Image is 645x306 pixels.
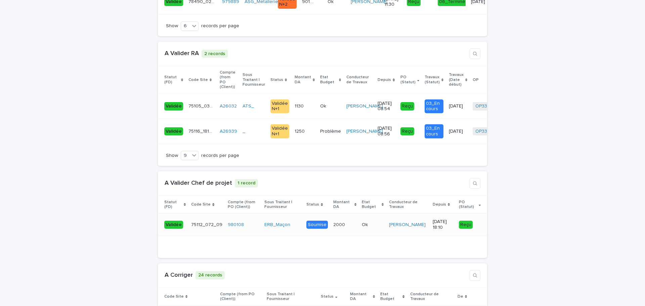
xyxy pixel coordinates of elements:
[165,180,232,187] h1: A Valider Chef de projet
[433,219,454,230] p: [DATE] 18:10
[191,221,224,228] p: 75112_072_09
[188,102,216,109] p: 75105_037_03
[449,129,467,134] p: [DATE]
[164,127,183,136] div: Validée
[475,129,492,134] a: OP3325
[188,76,208,84] p: Code Site
[201,23,239,29] p: records per page
[449,103,467,109] p: [DATE]
[196,271,225,279] p: 24 records
[333,221,346,228] p: 2000
[378,126,395,137] p: [DATE] 08:56
[475,103,492,109] a: OP3325
[380,291,401,303] p: Etat Budget
[164,74,179,86] p: Statut (FD)
[425,99,443,114] div: 03_En cours
[264,222,290,228] a: ERB_Maçon
[243,129,245,134] a: _
[389,199,427,211] p: Conducteur de Travaux
[164,102,183,111] div: Validée
[164,293,184,300] p: Code Site
[220,69,237,91] p: Compte (from PO (Client))
[449,71,464,88] p: Travaux (Date début)
[458,293,463,300] p: De
[220,103,237,109] a: A26032
[295,74,311,86] p: Montant DA
[270,99,289,114] div: Validée N+1
[378,76,391,84] p: Depuis
[228,199,259,211] p: Compte (from PO (Client))
[164,221,183,229] div: Validée
[158,214,487,236] tr: Validée75112_072_0975112_072_09 980108 ERB_Maçon Soumise20002000 OkOk [PERSON_NAME] [DATE] 18:10Reçu
[346,129,383,134] a: [PERSON_NAME]
[362,199,380,211] p: Etat Budget
[350,291,371,303] p: Montant DA
[220,291,261,303] p: Compte (from PO (Client))
[306,221,328,229] div: Soumise
[400,74,416,86] p: PO (Statut)
[164,199,182,211] p: Statut (FD)
[181,152,190,159] div: 9
[389,222,426,228] a: [PERSON_NAME]
[346,74,372,86] p: Conducteur de Travaux
[270,124,289,138] div: Validée N+1
[165,272,193,279] h1: A Corriger
[473,76,479,84] p: OP
[181,23,190,30] div: 6
[459,199,477,211] p: PO (Statut)
[267,291,315,303] p: Sous Traitant | Fournisseur
[320,74,337,86] p: Etat Budget
[433,201,446,208] p: Depuis
[425,124,443,138] div: 03_En cours
[243,103,254,109] a: ATS_
[166,23,178,29] p: Show
[202,50,228,58] p: 2 records
[295,102,305,109] p: 1130
[306,201,319,208] p: Status
[320,102,328,109] p: Ok
[158,119,505,144] tr: Validée75116_181_0275116_181_02 A26939 _ Validée N+112501250 ProblèmeProblème [PERSON_NAME] [DATE...
[191,201,211,208] p: Code Site
[425,74,440,86] p: Travaux (Statut)
[321,293,334,300] p: Status
[346,103,383,109] a: [PERSON_NAME]
[264,199,301,211] p: Sous Traitant | Fournisseur
[295,127,306,134] p: 1250
[158,94,505,119] tr: Validée75105_037_0375105_037_03 A26032 ATS_ Validée N+111301130 OkOk [PERSON_NAME] [DATE] 08:54Re...
[243,71,265,88] p: Sous Traitant | Fournisseur
[320,127,342,134] p: Problème
[378,101,395,112] p: [DATE] 08:54
[165,50,199,57] h1: A Valider RA
[201,153,239,159] p: records per page
[362,221,369,228] p: Ok
[235,179,258,187] p: 1 record
[333,199,353,211] p: Montant DA
[270,76,283,84] p: Status
[410,291,452,303] p: Conducteur de Travaux
[400,102,414,111] div: Reçu
[166,153,178,159] p: Show
[188,127,216,134] p: 75116_181_02
[220,129,237,134] a: A26939
[400,127,414,136] div: Reçu
[228,222,244,228] a: 980108
[459,221,473,229] div: Reçu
